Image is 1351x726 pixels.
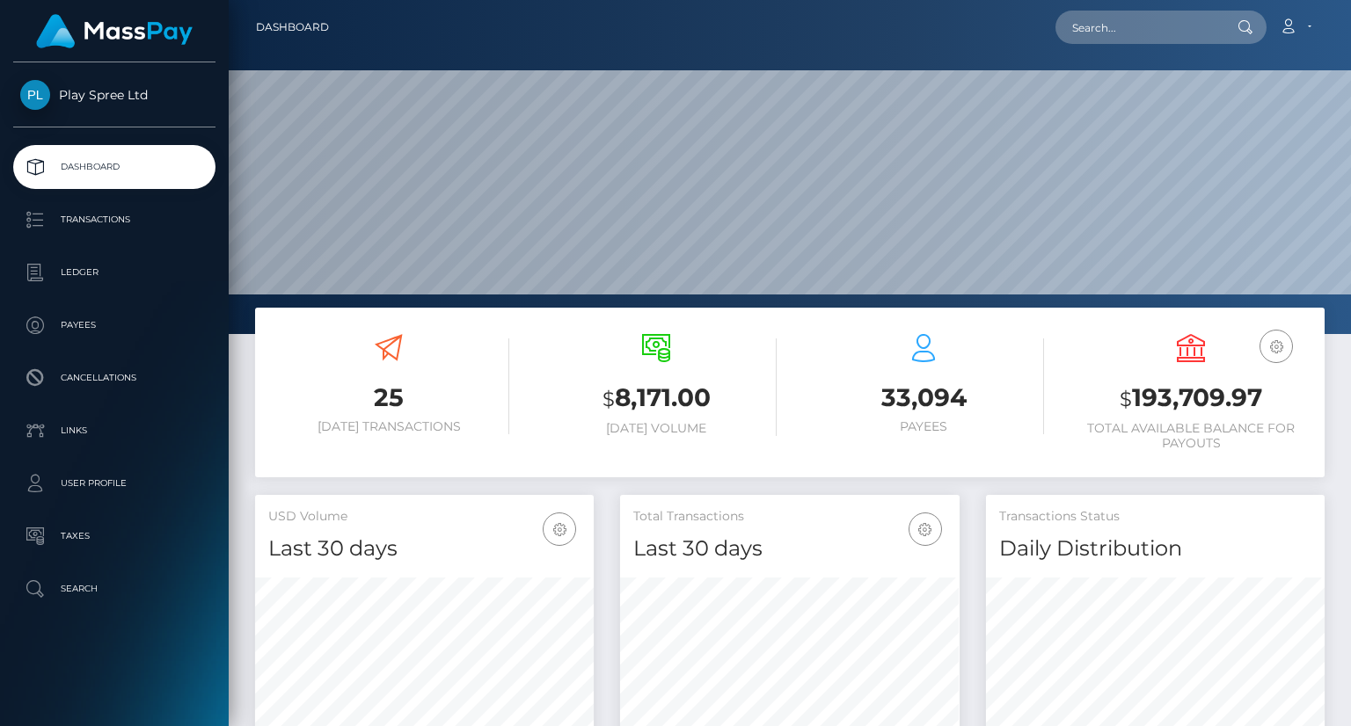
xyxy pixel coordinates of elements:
[268,508,581,526] h5: USD Volume
[13,356,215,400] a: Cancellations
[268,534,581,564] h4: Last 30 days
[13,250,215,294] a: Ledger
[20,80,50,110] img: Play Spree Ltd
[536,381,777,417] h3: 8,171.00
[268,419,509,434] h6: [DATE] Transactions
[256,9,329,46] a: Dashboard
[633,508,946,526] h5: Total Transactions
[633,534,946,564] h4: Last 30 days
[1120,387,1132,411] small: $
[999,508,1311,526] h5: Transactions Status
[20,312,208,338] p: Payees
[13,87,215,103] span: Play Spree Ltd
[20,470,208,497] p: User Profile
[20,207,208,233] p: Transactions
[20,523,208,549] p: Taxes
[1070,421,1311,451] h6: Total Available Balance for Payouts
[13,461,215,505] a: User Profile
[20,576,208,602] p: Search
[803,381,1044,415] h3: 33,094
[803,419,1044,434] h6: Payees
[13,409,215,453] a: Links
[1070,381,1311,417] h3: 193,709.97
[13,198,215,242] a: Transactions
[13,567,215,611] a: Search
[20,259,208,286] p: Ledger
[20,365,208,391] p: Cancellations
[13,303,215,347] a: Payees
[36,14,193,48] img: MassPay Logo
[20,154,208,180] p: Dashboard
[268,381,509,415] h3: 25
[999,534,1311,564] h4: Daily Distribution
[13,145,215,189] a: Dashboard
[602,387,615,411] small: $
[13,514,215,558] a: Taxes
[1055,11,1221,44] input: Search...
[536,421,777,436] h6: [DATE] Volume
[20,417,208,444] p: Links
